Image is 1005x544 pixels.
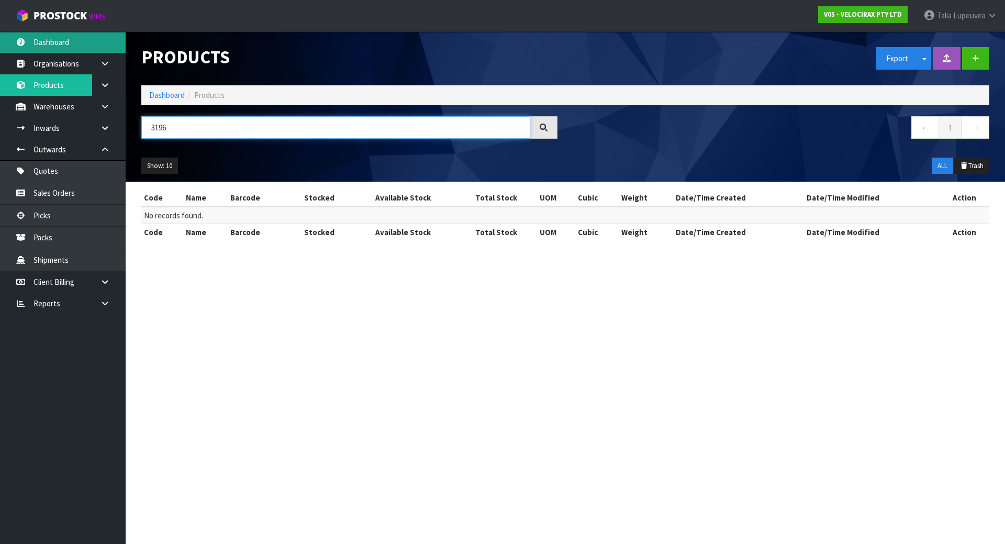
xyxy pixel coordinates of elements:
h1: Products [141,47,557,67]
button: Export [876,47,918,70]
th: Stocked [288,190,350,206]
th: Name [183,190,228,206]
th: Cubic [575,190,619,206]
td: No records found. [141,207,989,224]
span: ProStock [33,9,87,23]
th: Stocked [288,224,350,241]
th: Total Stock [455,224,537,241]
th: Available Stock [350,190,455,206]
a: V05 - VELOCIRAX PTY LTD [818,6,908,23]
th: Code [141,190,183,206]
th: Barcode [228,224,288,241]
th: Weight [619,190,673,206]
th: UOM [537,190,575,206]
nav: Page navigation [573,116,989,142]
th: Code [141,224,183,241]
th: Action [940,224,989,241]
button: Show: 10 [141,158,178,174]
th: Date/Time Modified [804,224,939,241]
th: Available Stock [350,224,455,241]
button: ALL [932,158,953,174]
input: Search products [141,116,530,139]
th: Weight [619,224,673,241]
a: → [962,116,989,139]
th: Total Stock [455,190,537,206]
img: cube-alt.png [16,9,29,22]
th: Date/Time Created [673,224,804,241]
th: Date/Time Modified [804,190,939,206]
th: Date/Time Created [673,190,804,206]
a: ← [911,116,939,139]
span: Products [194,90,225,100]
a: Dashboard [149,90,185,100]
th: Cubic [575,224,619,241]
th: Barcode [228,190,288,206]
span: Talia [937,10,952,20]
small: WMS [89,12,105,21]
strong: V05 - VELOCIRAX PTY LTD [824,10,902,19]
th: UOM [537,224,575,241]
button: Trash [954,158,989,174]
th: Action [940,190,989,206]
span: Lupeuvea [953,10,986,20]
th: Name [183,224,228,241]
a: 1 [939,116,962,139]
